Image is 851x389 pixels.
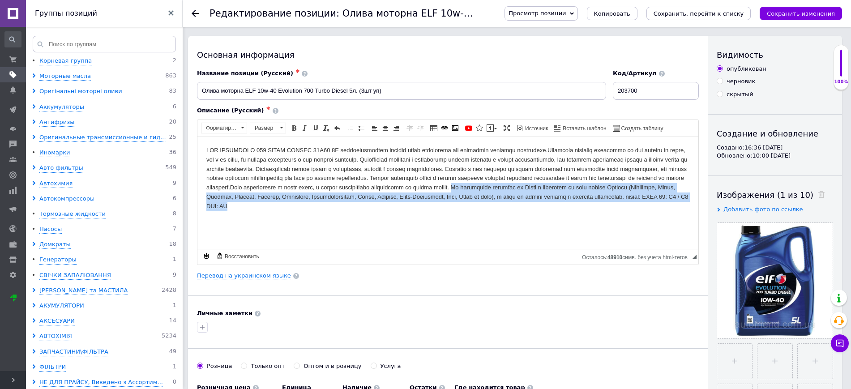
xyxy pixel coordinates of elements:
span: Источник [524,125,548,133]
div: СВІЧКИ ЗАПАЛЮВАННЯ [39,271,111,280]
div: Авто фильтры [39,164,83,172]
span: Просмотр позиции [509,10,566,17]
span: Создать таблицу [620,125,663,133]
div: Иномарки [39,149,70,157]
div: АКУМУЛЯТОРИ [39,302,84,310]
div: АКСЕСУАРИ [39,317,75,325]
span: ✱ [295,68,299,74]
div: ЗАПЧАСТИНИ\ФІЛЬТРА [39,348,108,356]
a: Размер [250,123,286,133]
div: Антифризы [39,118,74,127]
div: Моторные масла [39,72,91,81]
span: Описание (Русский) [197,107,264,114]
span: Форматирование [201,123,238,133]
a: Форматирование [201,123,247,133]
span: 14 [169,317,176,325]
div: опубликован [727,65,766,73]
div: Генераторы [39,256,77,264]
div: Домкраты [39,240,71,249]
div: НЕ ДЛЯ ПРАЙСУ, Виведено з Ассортим... [39,378,163,387]
span: 7 [173,225,176,234]
button: Сохранить, перейти к списку [646,7,751,20]
div: Розница [207,362,232,370]
span: 2 [173,57,176,65]
span: 549 [165,164,176,172]
div: 100% [834,79,848,85]
span: Размер [250,123,277,133]
span: 2428 [162,286,176,295]
span: Перетащите для изменения размера [692,255,697,259]
div: Тормозные жидкости [39,210,106,218]
span: 6 [173,195,176,203]
span: Вставить шаблон [561,125,606,133]
div: Автохимия [39,180,73,188]
div: Оригінальні моторні оливи [39,87,122,96]
span: 863 [165,72,176,81]
div: Оригинальные трансмиссионные и гид... [39,133,166,142]
div: скрытый [727,90,753,98]
a: Вставить / удалить маркированный список [356,123,366,133]
div: Видимость [717,49,833,60]
div: Подсчет символов [582,252,692,261]
a: Вставить сообщение [485,123,498,133]
div: Вернуться назад [192,10,199,17]
span: 6 [173,103,176,111]
span: 83 [169,87,176,96]
div: Изображения (1 из 10) [717,189,833,201]
i: Сохранить изменения [767,10,835,17]
span: Восстановить [223,253,259,261]
div: Аккумуляторы [39,103,84,111]
a: По центру [381,123,390,133]
span: 48910 [607,254,622,261]
span: 1 [173,302,176,310]
button: Сохранить изменения [760,7,842,20]
a: Вставить / удалить нумерованный список [346,123,355,133]
a: Развернуть [502,123,512,133]
button: Чат с покупателем [831,334,849,352]
a: Полужирный (Ctrl+B) [289,123,299,133]
span: ✱ [266,106,270,111]
a: Подчеркнутый (Ctrl+U) [311,123,321,133]
div: черновик [727,77,755,85]
div: Услуга [381,362,401,370]
span: 9 [173,271,176,280]
input: Например, H&M женское платье зеленое 38 размер вечернее макси с блестками [197,82,606,100]
span: 25 [169,133,176,142]
a: Таблица [429,123,439,133]
a: Уменьшить отступ [405,123,415,133]
span: Копировать [594,10,630,17]
div: Основная информация [197,49,699,60]
div: Только опт [251,362,285,370]
span: 0 [173,378,176,387]
span: 1 [173,363,176,372]
a: Увеличить отступ [415,123,425,133]
a: Создать таблицу [612,123,665,133]
div: Автокомпрессоры [39,195,94,203]
div: АВТОХІМІЯ [39,332,72,341]
button: Копировать [587,7,637,20]
input: Поиск по группам [33,36,176,52]
a: Добавить видео с YouTube [464,123,474,133]
b: Личные заметки [197,310,252,316]
div: Создание и обновление [717,128,833,139]
a: Вставить шаблон [553,123,607,133]
span: 18 [169,240,176,249]
a: Сделать резервную копию сейчас [201,251,211,261]
a: Убрать форматирование [321,123,331,133]
a: Изображение [450,123,460,133]
span: 49 [169,348,176,356]
a: По левому краю [370,123,380,133]
a: Перевод на украинском языке [197,272,291,279]
span: 5234 [162,332,176,341]
span: 1 [173,256,176,264]
a: Источник [515,123,549,133]
a: Отменить (Ctrl+Z) [332,123,342,133]
span: 9 [173,180,176,188]
div: Обновлено: 10:00 [DATE] [717,152,833,160]
div: ФІЛЬТРИ [39,363,66,372]
h1: Редактирование позиции: Олива моторна ELF 10w-40 Evolution 700 Turbo Diesel 5л. (3шт уп) [210,8,667,19]
span: 36 [169,149,176,157]
a: По правому краю [391,123,401,133]
a: Вставить/Редактировать ссылку (Ctrl+L) [440,123,449,133]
